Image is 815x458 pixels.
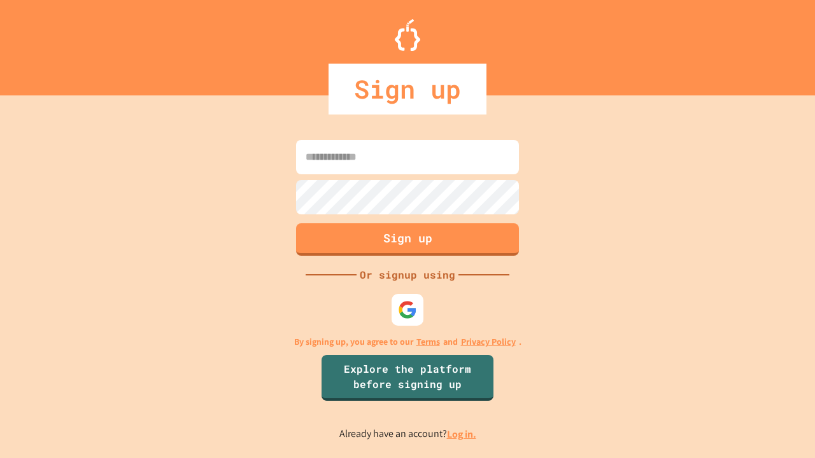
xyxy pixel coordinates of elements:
[461,335,516,349] a: Privacy Policy
[447,427,476,441] a: Log in.
[296,223,519,256] button: Sign up
[416,335,440,349] a: Terms
[395,19,420,51] img: Logo.svg
[357,267,458,282] div: Or signup using
[294,335,521,349] p: By signing up, you agree to our and .
[762,407,802,445] iframe: chat widget
[398,300,417,319] img: google-icon.svg
[709,352,802,406] iframe: chat widget
[322,355,493,401] a: Explore the platform before signing up
[339,426,476,442] p: Already have an account?
[329,64,486,114] div: Sign up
